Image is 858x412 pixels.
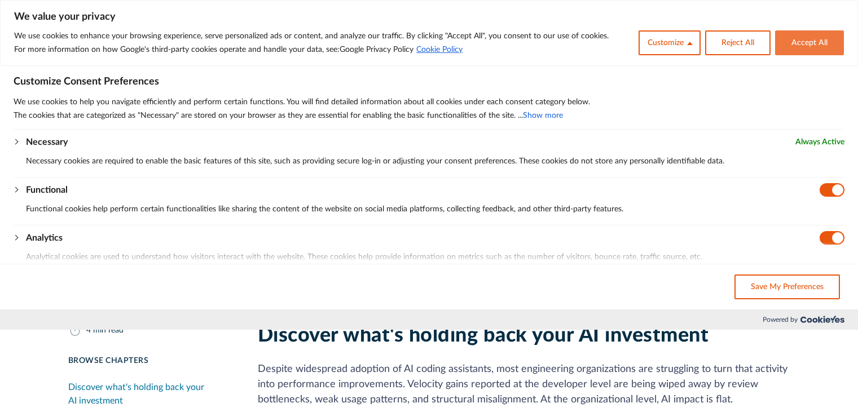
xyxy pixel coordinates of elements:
[14,43,609,56] p: For more information on how Google's third-party cookies operate and handle your data, see:
[26,202,844,216] p: Functional cookies help perform certain functionalities like sharing the content of the website o...
[26,154,844,168] p: Necessary cookies are required to enable the basic features of this site, such as providing secur...
[68,376,231,412] a: Discover what's holding back your AI investment
[26,183,68,197] button: Functional
[14,10,844,24] p: We value your privacy
[705,30,771,55] button: Reject All
[14,75,159,88] span: Customize Consent Preferences
[258,362,790,407] p: Despite widespread adoption of AI coding assistants, most engineering organizations are strugglin...
[800,316,844,323] img: Cookieyes logo
[68,355,231,367] div: Browse Chapters
[820,231,844,245] input: Disable Analytics
[86,325,91,336] div: 4
[68,380,231,407] div: Discover what's holding back your AI investment
[340,46,413,54] a: Google Privacy Policy
[734,274,840,299] button: Save My Preferences
[820,183,844,197] input: Disable Functional
[775,30,844,55] button: Accept All
[26,231,63,245] button: Analytics
[258,324,790,348] h2: Discover what's holding back your AI investment
[26,135,68,149] button: Necessary
[795,135,844,149] span: Always Active
[14,109,844,122] p: The cookies that are categorized as "Necessary" are stored on your browser as they are essential ...
[523,109,563,122] button: Show more
[639,30,701,55] button: Customize
[14,95,844,109] p: We use cookies to help you navigate efficiently and perform certain functions. You will find deta...
[93,325,124,336] div: min read
[14,29,609,43] p: We use cookies to enhance your browsing experience, serve personalized ads or content, and analyz...
[416,45,463,54] a: Cookie Policy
